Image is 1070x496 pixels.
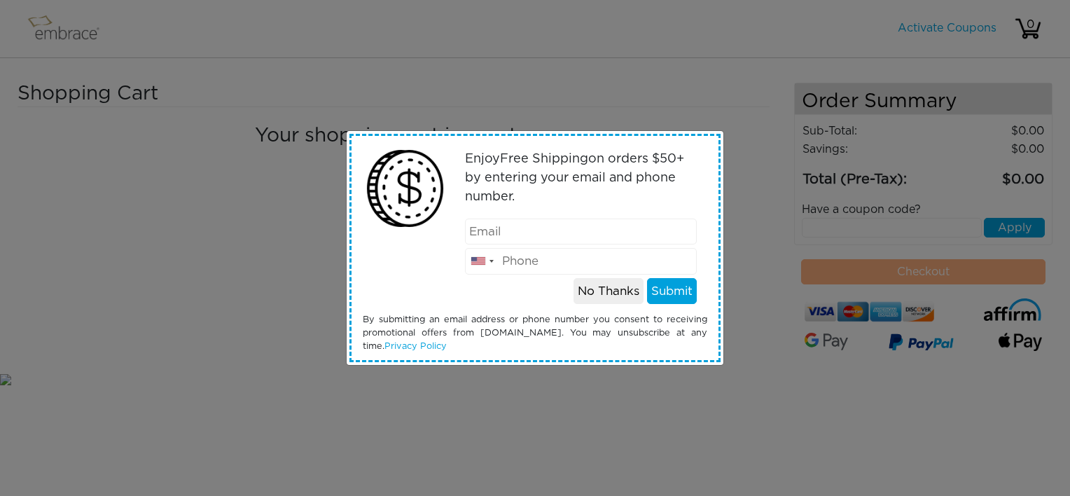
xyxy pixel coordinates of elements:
img: money2.png [359,143,451,235]
span: Free Shipping [500,153,588,165]
button: No Thanks [574,278,644,305]
input: Phone [465,248,697,275]
a: Privacy Policy [384,342,447,351]
button: Submit [647,278,697,305]
input: Email [465,219,697,245]
p: Enjoy on orders $50+ by entering your email and phone number. [465,150,697,207]
div: United States: +1 [466,249,498,274]
div: By submitting an email address or phone number you consent to receiving promotional offers from [... [352,313,718,354]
